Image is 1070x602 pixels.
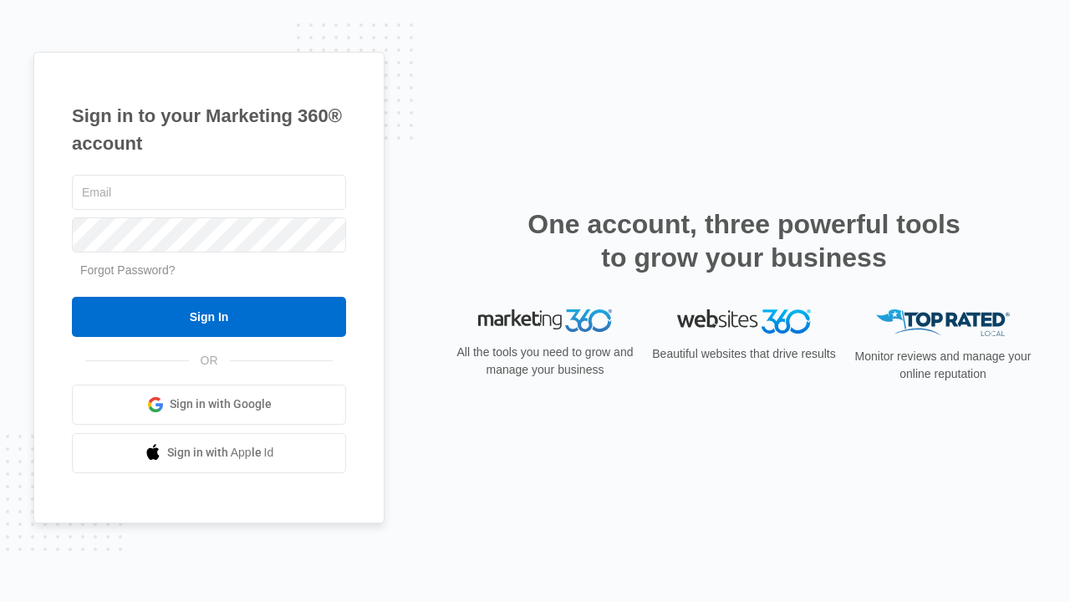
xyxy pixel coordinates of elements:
[170,395,272,413] span: Sign in with Google
[189,352,230,370] span: OR
[650,345,838,363] p: Beautiful websites that drive results
[876,309,1010,337] img: Top Rated Local
[522,207,966,274] h2: One account, three powerful tools to grow your business
[167,444,274,462] span: Sign in with Apple Id
[451,344,639,379] p: All the tools you need to grow and manage your business
[72,297,346,337] input: Sign In
[478,309,612,333] img: Marketing 360
[80,263,176,277] a: Forgot Password?
[72,175,346,210] input: Email
[849,348,1037,383] p: Monitor reviews and manage your online reputation
[72,385,346,425] a: Sign in with Google
[677,309,811,334] img: Websites 360
[72,102,346,157] h1: Sign in to your Marketing 360® account
[72,433,346,473] a: Sign in with Apple Id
